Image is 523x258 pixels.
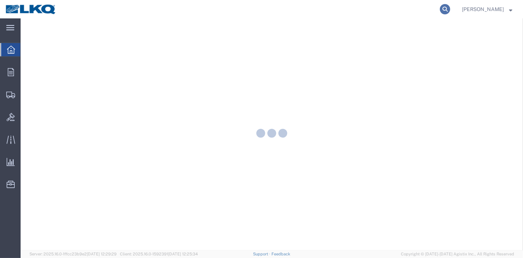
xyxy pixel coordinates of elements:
[271,252,290,256] a: Feedback
[401,251,514,257] span: Copyright © [DATE]-[DATE] Agistix Inc., All Rights Reserved
[253,252,271,256] a: Support
[462,5,513,14] button: [PERSON_NAME]
[5,4,57,15] img: logo
[120,252,198,256] span: Client: 2025.16.0-1592391
[87,252,117,256] span: [DATE] 12:29:29
[168,252,198,256] span: [DATE] 12:25:34
[29,252,117,256] span: Server: 2025.16.0-1ffcc23b9e2
[462,5,504,13] span: Praveen Nagaraj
